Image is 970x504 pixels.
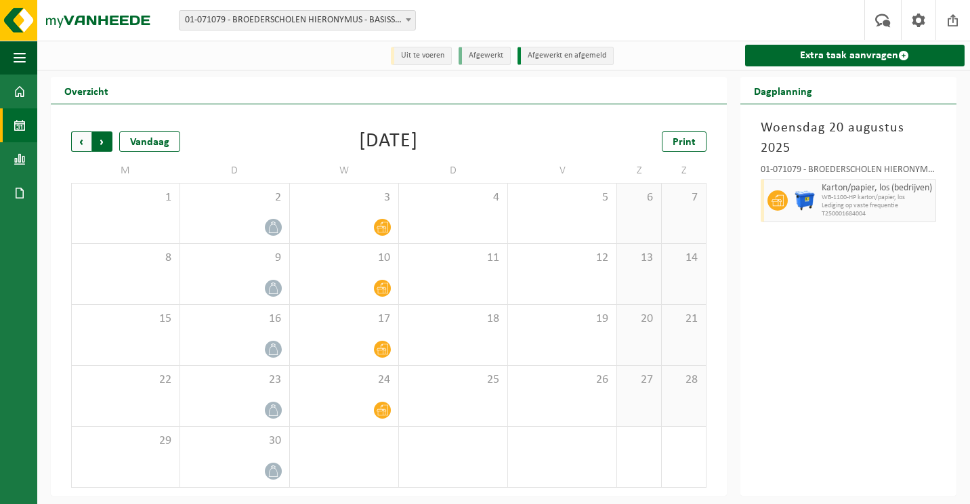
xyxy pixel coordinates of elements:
td: V [508,159,617,183]
span: 01-071079 - BROEDERSCHOLEN HIERONYMUS - BASISSCHOOL DRIEGAAIEN - SINT-NIKLAAS [180,11,415,30]
li: Afgewerkt [459,47,511,65]
span: 25 [406,373,501,387]
td: M [71,159,180,183]
span: 18 [406,312,501,327]
li: Afgewerkt en afgemeld [518,47,614,65]
a: Print [662,131,707,152]
span: Print [673,137,696,148]
a: Extra taak aanvragen [745,45,965,66]
td: W [290,159,399,183]
span: 29 [79,434,173,448]
span: 28 [669,373,699,387]
span: 10 [297,251,392,266]
span: 01-071079 - BROEDERSCHOLEN HIERONYMUS - BASISSCHOOL DRIEGAAIEN - SINT-NIKLAAS [179,10,416,30]
span: 11 [406,251,501,266]
span: 17 [297,312,392,327]
span: 23 [187,373,282,387]
span: Vorige [71,131,91,152]
span: Volgende [92,131,112,152]
span: 26 [515,373,610,387]
h2: Dagplanning [740,77,826,104]
span: 6 [624,190,654,205]
li: Uit te voeren [391,47,452,65]
span: 2 [187,190,282,205]
span: 27 [624,373,654,387]
td: D [180,159,289,183]
img: WB-1100-HPE-BE-04 [795,190,815,211]
span: 7 [669,190,699,205]
span: 14 [669,251,699,266]
span: 1 [79,190,173,205]
td: D [399,159,508,183]
span: 9 [187,251,282,266]
h3: Woensdag 20 augustus 2025 [761,118,936,159]
span: 21 [669,312,699,327]
span: 19 [515,312,610,327]
span: WB-1100-HP karton/papier, los [822,194,932,202]
div: 01-071079 - BROEDERSCHOLEN HIERONYMUS - BASISSCHOOL [GEOGRAPHIC_DATA] - [GEOGRAPHIC_DATA] [761,165,936,179]
span: 20 [624,312,654,327]
div: Vandaag [119,131,180,152]
span: 22 [79,373,173,387]
span: 24 [297,373,392,387]
span: 3 [297,190,392,205]
span: Lediging op vaste frequentie [822,202,932,210]
span: 15 [79,312,173,327]
span: 16 [187,312,282,327]
span: 12 [515,251,610,266]
span: 30 [187,434,282,448]
h2: Overzicht [51,77,122,104]
span: 13 [624,251,654,266]
div: [DATE] [359,131,418,152]
td: Z [617,159,662,183]
td: Z [662,159,707,183]
span: 5 [515,190,610,205]
span: Karton/papier, los (bedrijven) [822,183,932,194]
span: T250001684004 [822,210,932,218]
span: 8 [79,251,173,266]
span: 4 [406,190,501,205]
